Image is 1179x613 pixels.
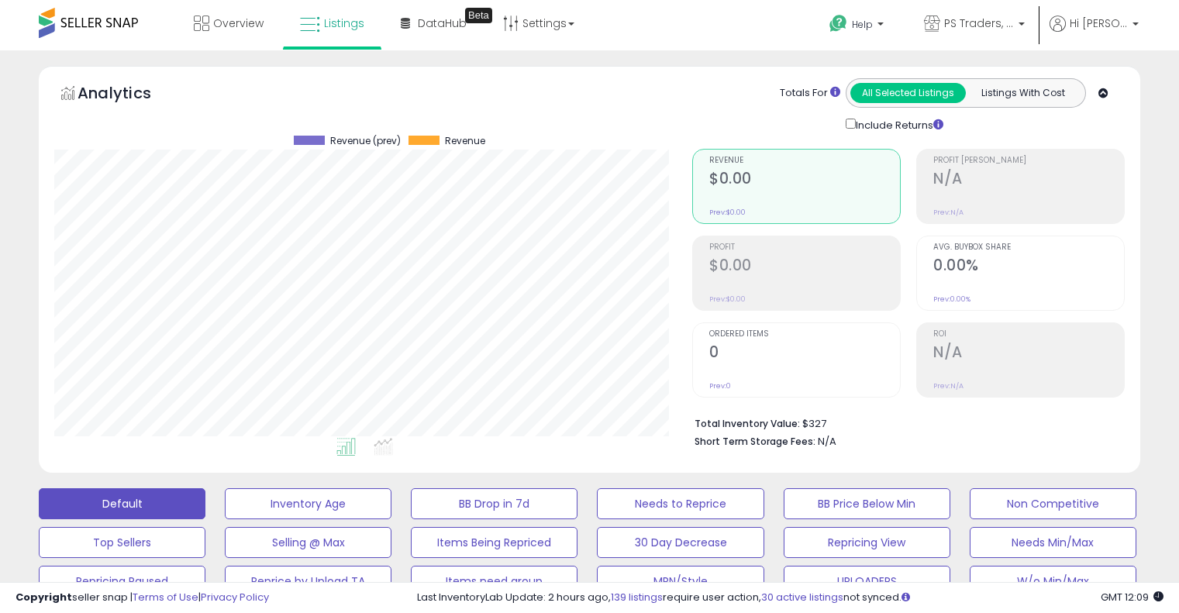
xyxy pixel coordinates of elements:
small: Prev: 0.00% [933,294,970,304]
button: BB Drop in 7d [411,488,577,519]
button: All Selected Listings [850,83,966,103]
span: PS Traders, LLC [944,15,1014,31]
h5: Analytics [78,82,181,108]
button: MPN/Style [597,566,764,597]
div: Totals For [780,86,840,101]
span: Revenue [445,136,485,146]
span: Avg. Buybox Share [933,243,1124,252]
span: N/A [818,434,836,449]
h2: $0.00 [709,170,900,191]
a: Help [817,2,899,50]
div: seller snap | | [16,591,269,605]
button: Repricing Paused [39,566,205,597]
strong: Copyright [16,590,72,604]
button: Non Competitive [970,488,1136,519]
small: Prev: N/A [933,381,964,391]
button: Reprice by Upload TA [225,566,391,597]
button: W/o Min/Max [970,566,1136,597]
small: Prev: N/A [933,208,964,217]
i: Get Help [829,14,848,33]
span: Profit [709,243,900,252]
div: Last InventoryLab Update: 2 hours ago, require user action, not synced. [417,591,1163,605]
small: Prev: 0 [709,381,731,391]
h2: N/A [933,170,1124,191]
span: Listings [324,15,364,31]
li: $327 [695,413,1113,432]
span: 2025-10-11 12:09 GMT [1101,590,1163,604]
span: DataHub [418,15,467,31]
button: Needs to Reprice [597,488,764,519]
span: ROI [933,330,1124,339]
button: Inventory Age [225,488,391,519]
a: Terms of Use [133,590,198,604]
button: Items Being Repriced [411,527,577,558]
button: Items need group [411,566,577,597]
span: Overview [213,15,264,31]
h2: 0 [709,343,900,364]
div: Include Returns [834,115,962,133]
div: Tooltip anchor [465,8,492,23]
b: Short Term Storage Fees: [695,435,815,448]
button: BB Price Below Min [784,488,950,519]
button: Selling @ Max [225,527,391,558]
button: 30 Day Decrease [597,527,764,558]
h2: N/A [933,343,1124,364]
span: Revenue (prev) [330,136,401,146]
a: Hi [PERSON_NAME] [1050,15,1139,50]
a: 139 listings [611,590,663,604]
span: Ordered Items [709,330,900,339]
button: Repricing View [784,527,950,558]
button: Needs Min/Max [970,527,1136,558]
b: Total Inventory Value: [695,417,800,430]
span: Help [852,18,873,31]
small: Prev: $0.00 [709,294,746,304]
a: Privacy Policy [201,590,269,604]
h2: $0.00 [709,257,900,277]
a: 30 active listings [761,590,843,604]
h2: 0.00% [933,257,1124,277]
span: Hi [PERSON_NAME] [1070,15,1128,31]
button: Default [39,488,205,519]
span: Profit [PERSON_NAME] [933,157,1124,165]
button: UPLOADERS [784,566,950,597]
button: Listings With Cost [965,83,1081,103]
span: Revenue [709,157,900,165]
button: Top Sellers [39,527,205,558]
small: Prev: $0.00 [709,208,746,217]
